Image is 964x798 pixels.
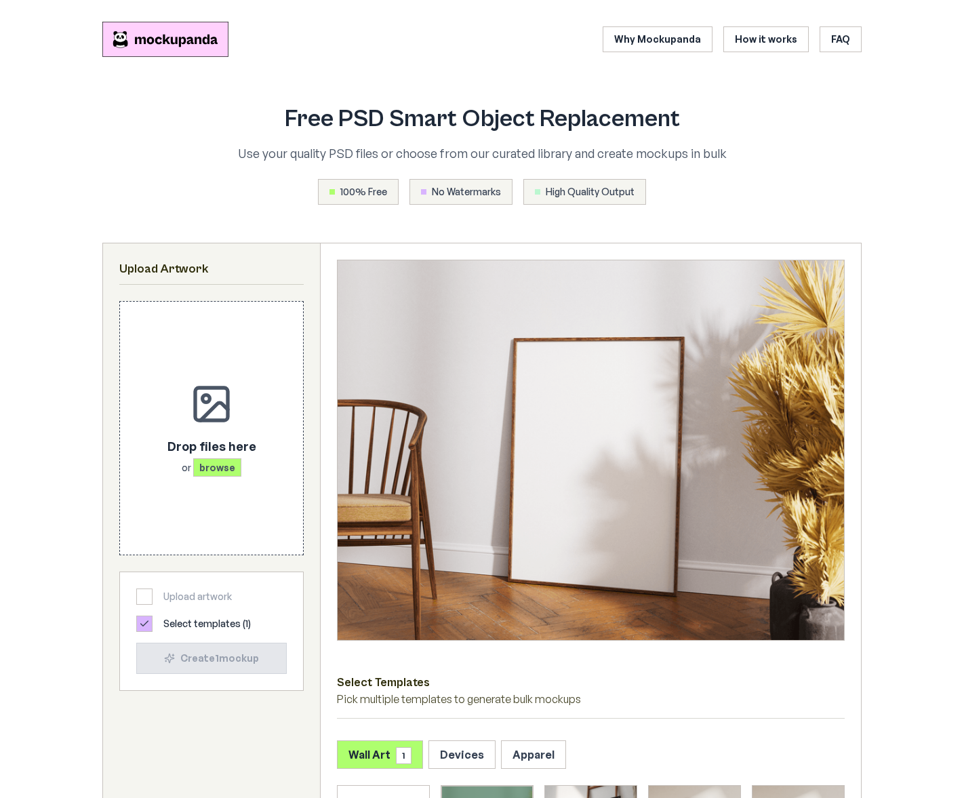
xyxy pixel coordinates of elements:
h3: Select Templates [337,673,845,691]
h1: Free PSD Smart Object Replacement [178,106,786,133]
p: Use your quality PSD files or choose from our curated library and create mockups in bulk [178,144,786,163]
img: Framed Poster [338,260,844,640]
span: Upload artwork [163,590,232,603]
span: 100% Free [340,185,387,199]
a: How it works [723,26,809,52]
a: Why Mockupanda [603,26,712,52]
span: Select templates ( 1 ) [163,617,251,631]
button: Devices [428,740,496,769]
a: FAQ [820,26,862,52]
p: Pick multiple templates to generate bulk mockups [337,691,845,707]
img: Mockupanda [102,22,228,57]
button: Create1mockup [136,643,287,674]
button: Apparel [501,740,566,769]
p: or [167,461,256,475]
span: High Quality Output [546,185,635,199]
span: browse [193,458,241,477]
span: No Watermarks [432,185,501,199]
div: Create 1 mockup [148,652,275,665]
button: Wall Art1 [337,740,423,769]
h2: Upload Artwork [119,260,304,279]
span: 1 [396,747,411,764]
p: Drop files here [167,437,256,456]
a: Mockupanda home [102,22,228,57]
